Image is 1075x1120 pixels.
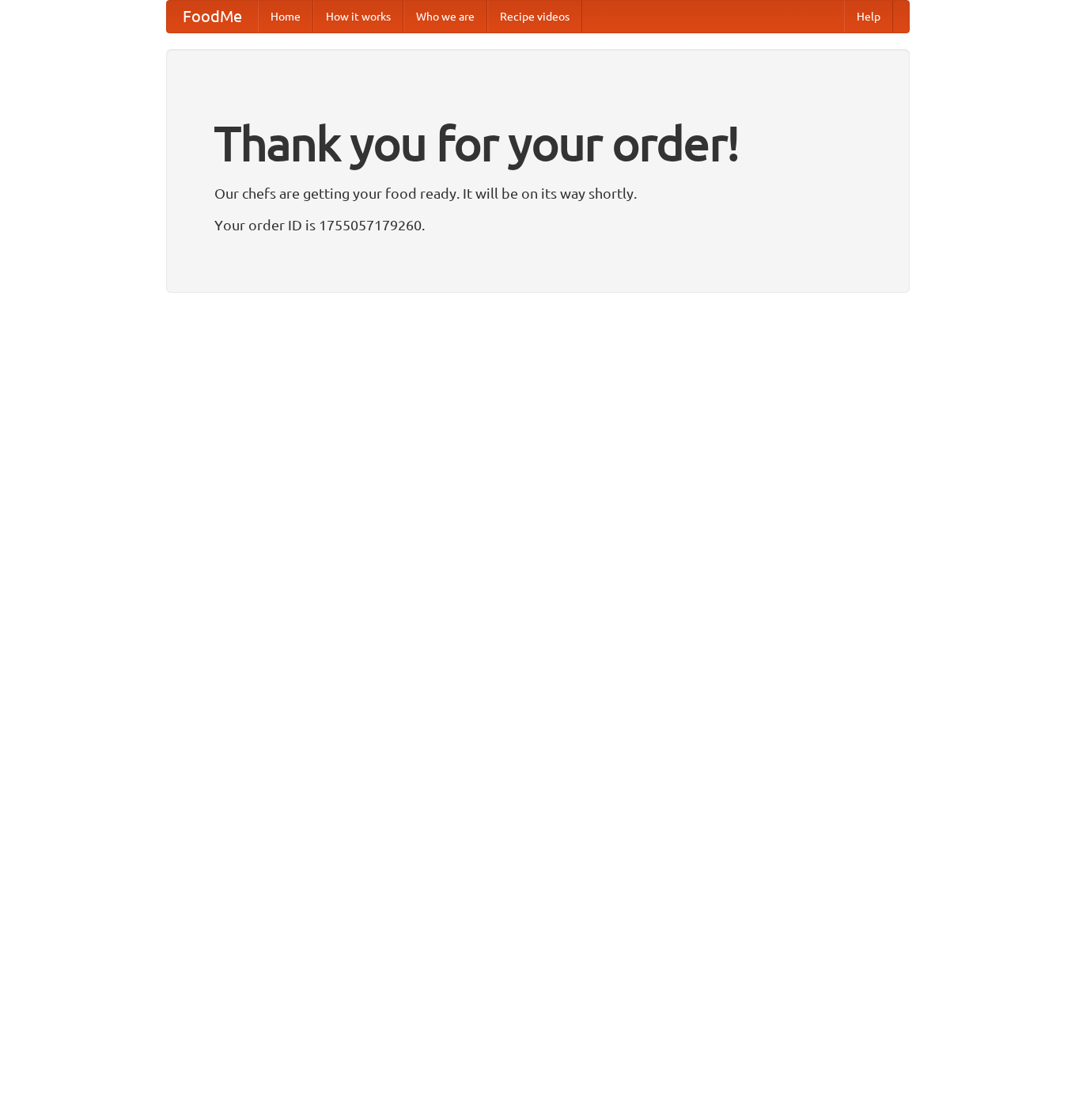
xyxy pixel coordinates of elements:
a: Home [258,1,313,32]
a: Help [844,1,893,32]
a: Who we are [403,1,487,32]
p: Our chefs are getting your food ready. It will be on its way shortly. [214,181,861,205]
p: Your order ID is 1755057179260. [214,213,861,237]
a: Recipe videos [487,1,582,32]
a: How it works [313,1,403,32]
a: FoodMe [167,1,258,32]
h1: Thank you for your order! [214,105,861,181]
